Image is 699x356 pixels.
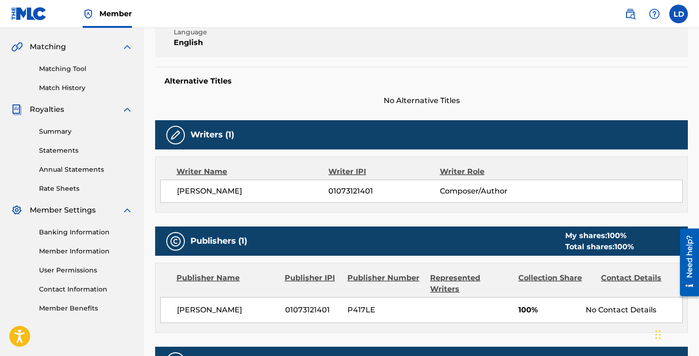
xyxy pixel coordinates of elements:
[518,272,594,295] div: Collection Share
[122,41,133,52] img: expand
[190,236,247,246] h5: Publishers (1)
[174,37,300,48] span: English
[176,272,278,295] div: Publisher Name
[39,246,133,256] a: Member Information
[440,166,541,177] div: Writer Role
[347,304,423,316] span: P417LE
[30,104,64,115] span: Royalties
[347,272,424,295] div: Publisher Number
[565,230,634,241] div: My shares:
[565,241,634,252] div: Total shares:
[155,95,688,106] span: No Alternative Titles
[285,304,341,316] span: 01073121401
[601,272,677,295] div: Contact Details
[177,186,328,197] span: [PERSON_NAME]
[176,166,328,177] div: Writer Name
[645,5,664,23] div: Help
[39,83,133,93] a: Match History
[586,304,682,316] div: No Contact Details
[164,77,679,86] h5: Alternative Titles
[285,272,340,295] div: Publisher IPI
[39,184,133,194] a: Rate Sheets
[122,104,133,115] img: expand
[328,186,439,197] span: 01073121401
[649,8,660,19] img: help
[39,265,133,275] a: User Permissions
[11,7,47,20] img: MLC Logo
[11,104,22,115] img: Royalties
[170,236,181,247] img: Publishers
[607,231,627,240] span: 100 %
[170,129,181,141] img: Writers
[39,304,133,313] a: Member Benefits
[625,8,636,19] img: search
[83,8,94,19] img: Top Rightsholder
[177,304,278,316] span: [PERSON_NAME]
[653,311,699,356] iframe: Chat Widget
[11,205,22,216] img: Member Settings
[30,41,66,52] span: Matching
[39,165,133,175] a: Annual Statements
[190,129,234,140] h5: Writers (1)
[518,304,579,316] span: 100%
[328,166,440,177] div: Writer IPI
[11,41,23,52] img: Matching
[39,64,133,74] a: Matching Tool
[174,27,300,37] span: Language
[430,272,511,295] div: Represented Writers
[669,5,688,23] div: User Menu
[614,242,634,251] span: 100 %
[30,205,96,216] span: Member Settings
[621,5,640,23] a: Public Search
[673,225,699,299] iframe: Resource Center
[122,205,133,216] img: expand
[655,321,661,349] div: Drag
[440,186,541,197] span: Composer/Author
[39,146,133,155] a: Statements
[99,8,132,19] span: Member
[39,227,133,237] a: Banking Information
[39,285,133,294] a: Contact Information
[39,127,133,136] a: Summary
